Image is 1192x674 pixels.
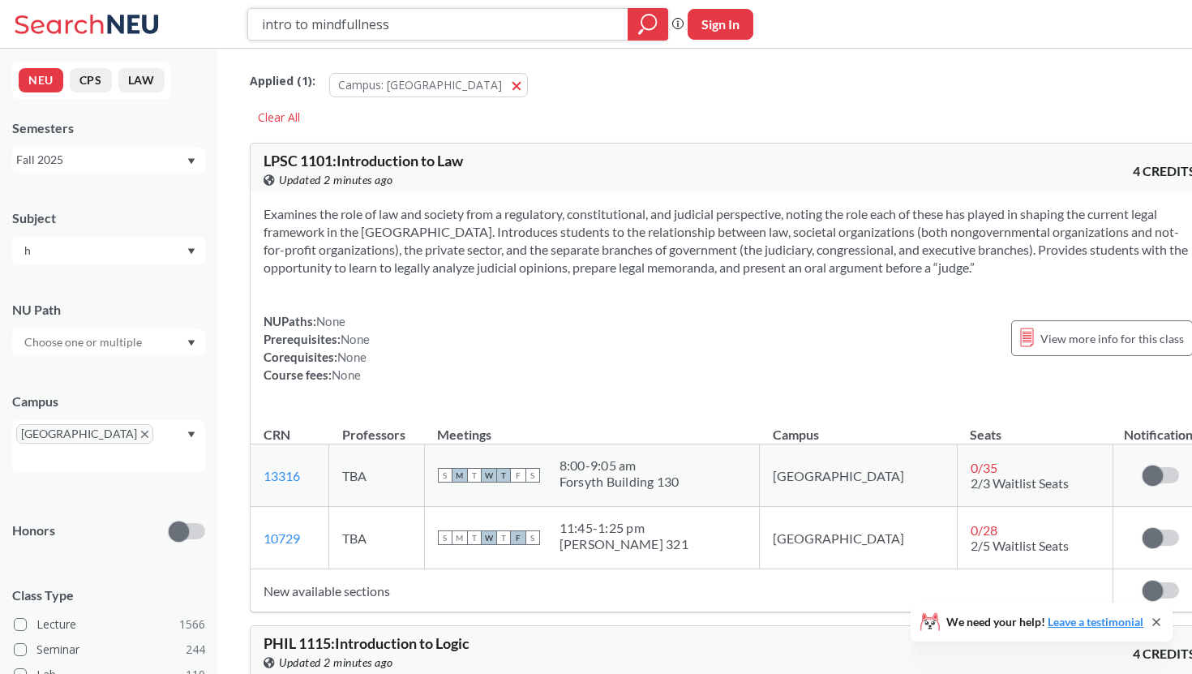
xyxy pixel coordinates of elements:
[16,151,186,169] div: Fall 2025
[338,77,502,92] span: Campus: [GEOGRAPHIC_DATA]
[1040,328,1184,349] span: View more info for this class
[511,468,525,483] span: F
[525,468,540,483] span: S
[70,68,112,92] button: CPS
[329,410,424,444] th: Professors
[12,328,205,356] div: Dropdown arrow
[187,158,195,165] svg: Dropdown arrow
[316,314,345,328] span: None
[264,530,300,546] a: 10729
[264,426,290,444] div: CRN
[467,530,482,545] span: T
[264,468,300,483] a: 13316
[638,13,658,36] svg: magnifying glass
[264,634,470,652] span: PHIL 1115 : Introduction to Logic
[12,209,205,227] div: Subject
[12,522,55,540] p: Honors
[452,530,467,545] span: M
[341,332,370,346] span: None
[179,616,205,633] span: 1566
[971,460,997,475] span: 0 / 35
[467,468,482,483] span: T
[760,507,958,569] td: [GEOGRAPHIC_DATA]
[957,410,1113,444] th: Seats
[946,616,1143,628] span: We need your help!
[186,641,205,659] span: 244
[16,333,152,352] input: Choose one or multiple
[14,639,205,660] label: Seminar
[187,248,195,255] svg: Dropdown arrow
[760,444,958,507] td: [GEOGRAPHIC_DATA]
[16,241,152,260] input: Choose one or multiple
[332,367,361,382] span: None
[424,410,760,444] th: Meetings
[971,522,997,538] span: 0 / 28
[560,457,680,474] div: 8:00 - 9:05 am
[250,105,308,130] div: Clear All
[251,569,1113,612] td: New available sections
[12,586,205,604] span: Class Type
[141,431,148,438] svg: X to remove pill
[12,237,205,264] div: Dropdown arrow
[496,468,511,483] span: T
[12,119,205,137] div: Semesters
[628,8,668,41] div: magnifying glass
[438,468,452,483] span: S
[971,475,1069,491] span: 2/3 Waitlist Seats
[12,301,205,319] div: NU Path
[12,147,205,173] div: Fall 2025Dropdown arrow
[16,424,153,444] span: [GEOGRAPHIC_DATA]X to remove pill
[12,393,205,410] div: Campus
[971,538,1069,553] span: 2/5 Waitlist Seats
[329,73,528,97] button: Campus: [GEOGRAPHIC_DATA]
[279,654,393,672] span: Updated 2 minutes ago
[260,11,616,38] input: Class, professor, course number, "phrase"
[560,474,680,490] div: Forsyth Building 130
[511,530,525,545] span: F
[482,468,496,483] span: W
[329,444,424,507] td: TBA
[438,530,452,545] span: S
[250,72,315,90] span: Applied ( 1 ):
[118,68,165,92] button: LAW
[264,152,463,170] span: LPSC 1101 : Introduction to Law
[560,520,688,536] div: 11:45 - 1:25 pm
[187,431,195,438] svg: Dropdown arrow
[19,68,63,92] button: NEU
[452,468,467,483] span: M
[14,614,205,635] label: Lecture
[496,530,511,545] span: T
[760,410,958,444] th: Campus
[12,420,205,472] div: [GEOGRAPHIC_DATA]X to remove pillDropdown arrow
[337,350,367,364] span: None
[482,530,496,545] span: W
[279,171,393,189] span: Updated 2 minutes ago
[688,9,753,40] button: Sign In
[187,340,195,346] svg: Dropdown arrow
[1048,615,1143,629] a: Leave a testimonial
[264,312,370,384] div: NUPaths: Prerequisites: Corequisites: Course fees:
[329,507,424,569] td: TBA
[560,536,688,552] div: [PERSON_NAME] 321
[525,530,540,545] span: S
